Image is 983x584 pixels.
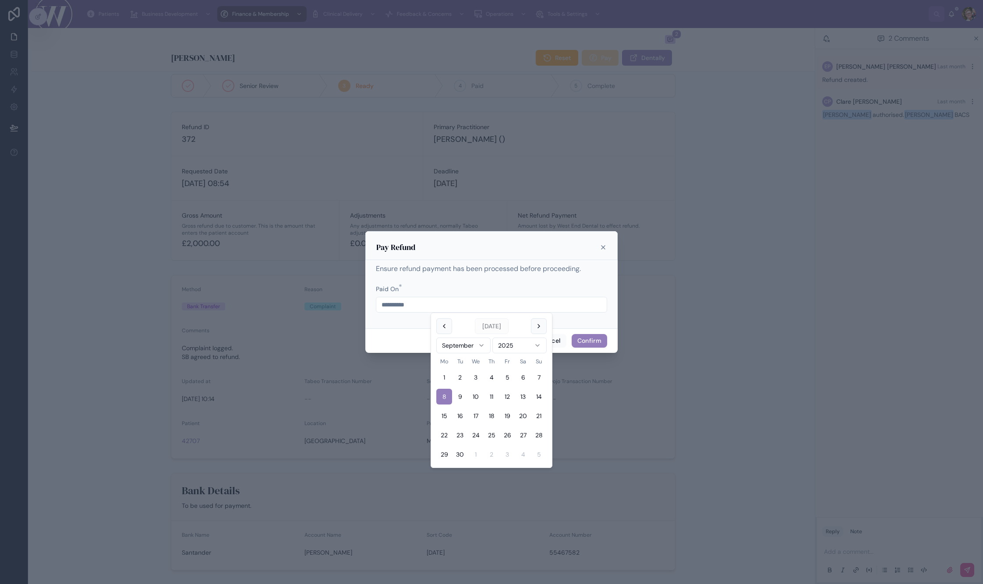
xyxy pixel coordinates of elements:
[572,334,607,348] button: Confirm
[468,357,484,366] th: Wednesday
[468,408,484,424] button: Wednesday, 17 September 2025
[452,389,468,405] button: Tuesday, 9 September 2025
[452,447,468,462] button: Tuesday, 30 September 2025
[376,264,581,273] span: Ensure refund payment has been processed before proceeding.
[452,357,468,366] th: Tuesday
[436,447,452,462] button: Monday, 29 September 2025
[484,357,499,366] th: Thursday
[484,369,499,385] button: Thursday, 4 September 2025
[515,357,531,366] th: Saturday
[531,447,547,462] button: Sunday, 5 October 2025
[484,408,499,424] button: Thursday, 18 September 2025
[484,427,499,443] button: Thursday, 25 September 2025
[468,389,484,405] button: Wednesday, 10 September 2025
[452,408,468,424] button: Tuesday, 16 September 2025
[515,369,531,385] button: Saturday, 6 September 2025
[499,408,515,424] button: Friday, 19 September 2025
[499,389,515,405] button: Friday, 12 September 2025
[499,369,515,385] button: Friday, 5 September 2025
[436,408,452,424] button: Monday, 15 September 2025
[531,369,547,385] button: Sunday, 7 September 2025
[515,389,531,405] button: Saturday, 13 September 2025
[436,357,547,462] table: September 2025
[376,242,415,253] h3: Pay Refund
[468,427,484,443] button: Wednesday, 24 September 2025
[531,427,547,443] button: Sunday, 28 September 2025
[436,369,452,385] button: Monday, 1 September 2025
[499,447,515,462] button: Friday, 3 October 2025
[515,408,531,424] button: Saturday, 20 September 2025
[436,357,452,366] th: Monday
[531,389,547,405] button: Sunday, 14 September 2025
[499,357,515,366] th: Friday
[436,389,452,405] button: Today, Monday, 8 September 2025, selected
[484,389,499,405] button: Thursday, 11 September 2025
[515,447,531,462] button: Saturday, 4 October 2025
[531,408,547,424] button: Sunday, 21 September 2025
[452,427,468,443] button: Tuesday, 23 September 2025
[484,447,499,462] button: Thursday, 2 October 2025
[452,369,468,385] button: Tuesday, 2 September 2025
[515,427,531,443] button: Saturday, 27 September 2025
[531,357,547,366] th: Sunday
[499,427,515,443] button: Friday, 26 September 2025
[436,427,452,443] button: Monday, 22 September 2025
[468,447,484,462] button: Wednesday, 1 October 2025
[468,369,484,385] button: Wednesday, 3 September 2025
[376,285,399,293] span: Paid On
